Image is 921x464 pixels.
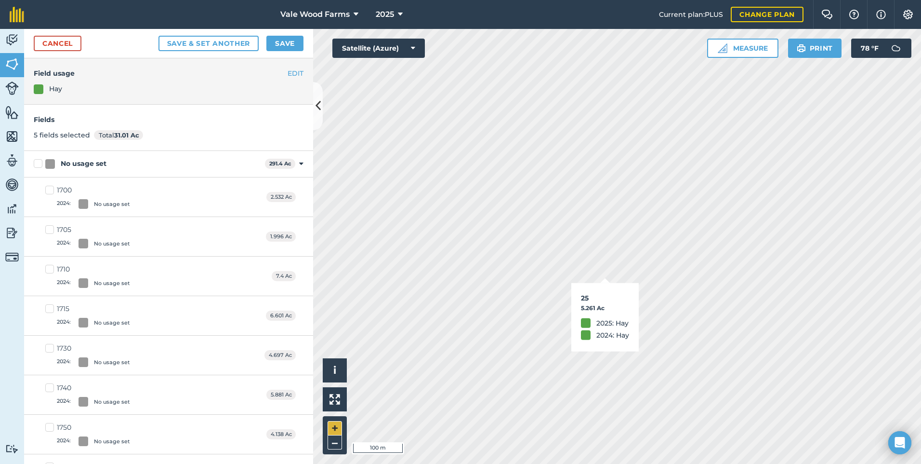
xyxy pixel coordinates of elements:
img: svg+xml;base64,PHN2ZyB4bWxucz0iaHR0cDovL3d3dy53My5vcmcvMjAwMC9zdmciIHdpZHRoPSIxNyIgaGVpZ2h0PSIxNy... [876,9,886,20]
div: 2024: Hay [596,330,629,341]
span: 78 ° F [861,39,879,58]
img: Four arrows, one pointing top left, one top right, one bottom right and the last bottom left [329,394,340,405]
span: 5 fields selected [34,131,90,139]
button: i [323,358,347,382]
h3: 25 [581,293,629,303]
div: 1715 [57,304,130,314]
div: No usage set [94,319,130,327]
strong: 5.261 Ac [581,304,605,312]
img: svg+xml;base64,PD94bWwgdmVyc2lvbj0iMS4wIiBlbmNvZGluZz0idXRmLTgiPz4KPCEtLSBHZW5lcmF0b3I6IEFkb2JlIE... [5,33,19,47]
div: No usage set [61,159,106,169]
img: svg+xml;base64,PD94bWwgdmVyc2lvbj0iMS4wIiBlbmNvZGluZz0idXRmLTgiPz4KPCEtLSBHZW5lcmF0b3I6IEFkb2JlIE... [5,177,19,192]
div: 1740 [57,383,130,393]
div: No usage set [94,398,130,406]
img: Ruler icon [718,43,727,53]
span: i [333,364,336,376]
span: 5.881 Ac [266,390,296,400]
span: 2024 : [57,199,71,209]
span: 4.697 Ac [264,350,296,360]
button: 78 °F [851,39,911,58]
img: svg+xml;base64,PHN2ZyB4bWxucz0iaHR0cDovL3d3dy53My5vcmcvMjAwMC9zdmciIHdpZHRoPSI1NiIgaGVpZ2h0PSI2MC... [5,105,19,120]
span: 4.138 Ac [266,429,296,439]
div: 2025: Hay [596,317,629,328]
button: Print [788,39,842,58]
button: Save & set another [158,36,259,51]
img: A question mark icon [848,10,860,19]
span: Total [94,130,143,140]
button: – [328,436,342,450]
h4: Field usage [34,68,303,79]
button: Satellite (Azure) [332,39,425,58]
span: Current plan : PLUS [659,9,723,20]
div: Open Intercom Messenger [888,431,911,454]
img: A cog icon [902,10,914,19]
img: fieldmargin Logo [10,7,24,22]
div: 1700 [57,185,130,195]
span: 6.601 Ac [266,311,296,321]
div: 1730 [57,343,130,354]
span: 2024 : [57,357,71,367]
span: 2024 : [57,397,71,407]
span: Vale Wood Farms [280,9,350,20]
h4: Fields [34,114,303,125]
img: Two speech bubbles overlapping with the left bubble in the forefront [821,10,833,19]
img: svg+xml;base64,PD94bWwgdmVyc2lvbj0iMS4wIiBlbmNvZGluZz0idXRmLTgiPz4KPCEtLSBHZW5lcmF0b3I6IEFkb2JlIE... [5,82,19,95]
a: Change plan [731,7,803,22]
span: 1.996 Ac [266,232,296,242]
span: 2024 : [57,278,71,288]
img: svg+xml;base64,PHN2ZyB4bWxucz0iaHR0cDovL3d3dy53My5vcmcvMjAwMC9zdmciIHdpZHRoPSI1NiIgaGVpZ2h0PSI2MC... [5,57,19,71]
button: EDIT [288,68,303,79]
img: svg+xml;base64,PHN2ZyB4bWxucz0iaHR0cDovL3d3dy53My5vcmcvMjAwMC9zdmciIHdpZHRoPSI1NiIgaGVpZ2h0PSI2MC... [5,129,19,144]
span: 2024 : [57,318,71,328]
a: Cancel [34,36,81,51]
div: Hay [49,83,62,94]
div: 1705 [57,225,130,235]
img: svg+xml;base64,PD94bWwgdmVyc2lvbj0iMS4wIiBlbmNvZGluZz0idXRmLTgiPz4KPCEtLSBHZW5lcmF0b3I6IEFkb2JlIE... [5,250,19,264]
img: svg+xml;base64,PD94bWwgdmVyc2lvbj0iMS4wIiBlbmNvZGluZz0idXRmLTgiPz4KPCEtLSBHZW5lcmF0b3I6IEFkb2JlIE... [5,202,19,216]
button: Save [266,36,303,51]
span: 2024 : [57,437,71,446]
div: No usage set [94,358,130,367]
button: Measure [707,39,778,58]
div: 1710 [57,264,130,274]
button: + [328,421,342,436]
span: 2.532 Ac [266,192,296,202]
span: 2025 [376,9,394,20]
strong: 291.4 Ac [269,160,291,167]
div: No usage set [94,240,130,248]
span: 7.4 Ac [272,271,296,281]
img: svg+xml;base64,PD94bWwgdmVyc2lvbj0iMS4wIiBlbmNvZGluZz0idXRmLTgiPz4KPCEtLSBHZW5lcmF0b3I6IEFkb2JlIE... [886,39,906,58]
img: svg+xml;base64,PD94bWwgdmVyc2lvbj0iMS4wIiBlbmNvZGluZz0idXRmLTgiPz4KPCEtLSBHZW5lcmF0b3I6IEFkb2JlIE... [5,153,19,168]
strong: 31.01 Ac [114,131,139,139]
div: No usage set [94,279,130,287]
img: svg+xml;base64,PD94bWwgdmVyc2lvbj0iMS4wIiBlbmNvZGluZz0idXRmLTgiPz4KPCEtLSBHZW5lcmF0b3I6IEFkb2JlIE... [5,226,19,240]
img: svg+xml;base64,PD94bWwgdmVyc2lvbj0iMS4wIiBlbmNvZGluZz0idXRmLTgiPz4KPCEtLSBHZW5lcmF0b3I6IEFkb2JlIE... [5,444,19,453]
div: No usage set [94,437,130,446]
span: 2024 : [57,239,71,248]
img: svg+xml;base64,PHN2ZyB4bWxucz0iaHR0cDovL3d3dy53My5vcmcvMjAwMC9zdmciIHdpZHRoPSIxOSIgaGVpZ2h0PSIyNC... [797,42,806,54]
div: 1750 [57,423,130,433]
div: No usage set [94,200,130,208]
